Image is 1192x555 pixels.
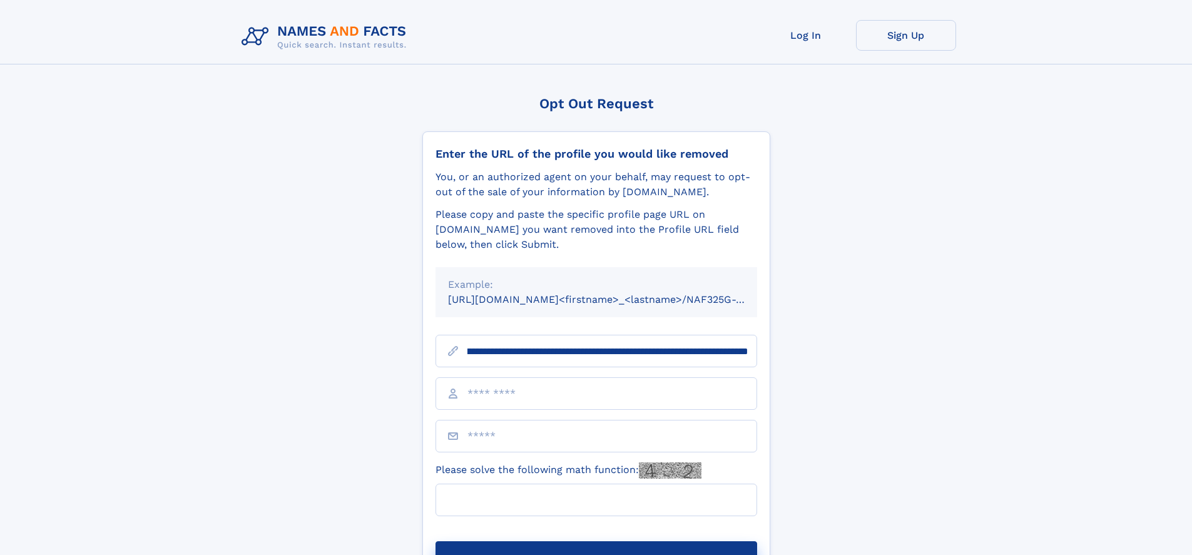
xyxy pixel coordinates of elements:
[756,20,856,51] a: Log In
[237,20,417,54] img: Logo Names and Facts
[856,20,956,51] a: Sign Up
[422,96,770,111] div: Opt Out Request
[436,170,757,200] div: You, or an authorized agent on your behalf, may request to opt-out of the sale of your informatio...
[436,462,701,479] label: Please solve the following math function:
[436,207,757,252] div: Please copy and paste the specific profile page URL on [DOMAIN_NAME] you want removed into the Pr...
[448,277,745,292] div: Example:
[448,293,781,305] small: [URL][DOMAIN_NAME]<firstname>_<lastname>/NAF325G-xxxxxxxx
[436,147,757,161] div: Enter the URL of the profile you would like removed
